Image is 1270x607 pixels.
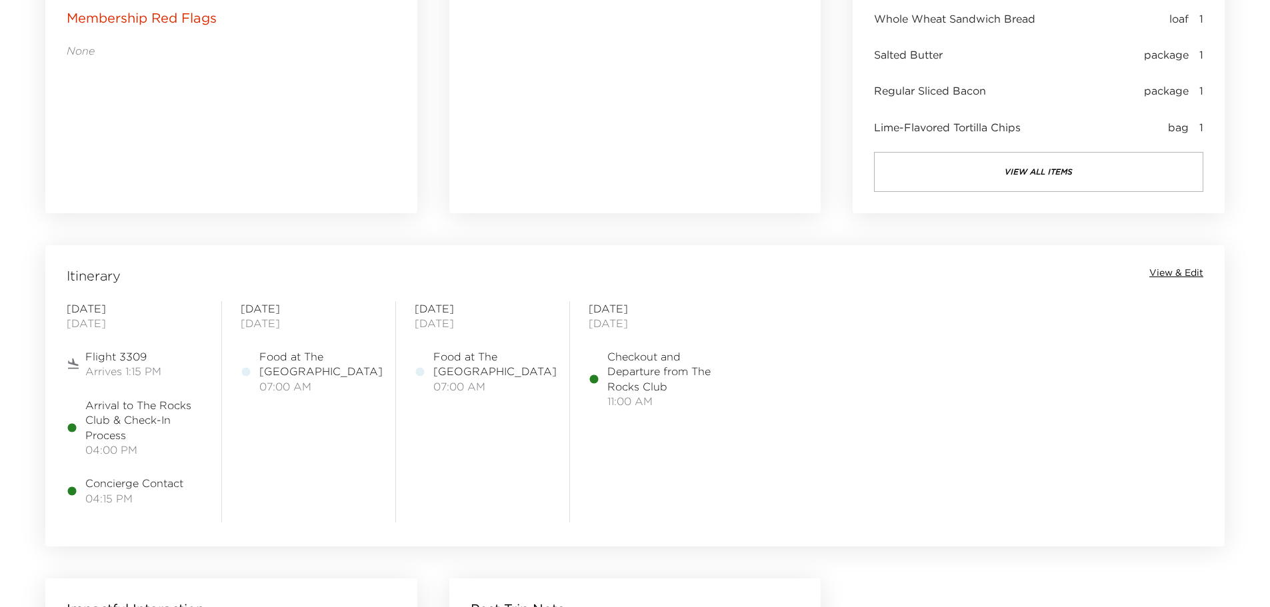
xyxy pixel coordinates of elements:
[1199,120,1203,135] span: 1
[589,301,725,316] span: [DATE]
[1199,47,1203,62] span: 1
[874,11,1035,26] span: Whole Wheat Sandwich Bread
[85,398,203,442] span: Arrival to The Rocks Club & Check-In Process
[589,316,725,330] span: [DATE]
[1199,83,1203,98] span: 1
[1144,47,1189,62] span: package
[1144,83,1189,98] span: package
[874,152,1203,192] button: view all items
[85,364,161,378] span: Arrives 1:15 PM
[607,349,725,394] span: Checkout and Departure from The Rocks Club
[85,442,203,457] span: 04:00 PM
[85,491,183,506] span: 04:15 PM
[241,301,377,316] span: [DATE]
[1169,11,1189,26] span: loaf
[415,301,551,316] span: [DATE]
[67,9,217,27] p: Membership Red Flags
[1199,11,1203,26] span: 1
[67,301,203,316] span: [DATE]
[607,394,725,408] span: 11:00 AM
[415,316,551,330] span: [DATE]
[874,120,1021,135] span: Lime-Flavored Tortilla Chips
[67,316,203,330] span: [DATE]
[1168,120,1189,135] span: bag
[259,379,383,394] span: 07:00 AM
[433,379,557,394] span: 07:00 AM
[85,349,161,364] span: Flight 3309
[67,267,121,285] span: Itinerary
[1149,267,1203,280] button: View & Edit
[874,83,986,98] span: Regular Sliced Bacon
[85,476,183,490] span: Concierge Contact
[259,349,383,379] span: Food at The [GEOGRAPHIC_DATA]
[874,47,943,62] span: Salted Butter
[241,316,377,330] span: [DATE]
[67,43,396,58] p: None
[433,349,557,379] span: Food at The [GEOGRAPHIC_DATA]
